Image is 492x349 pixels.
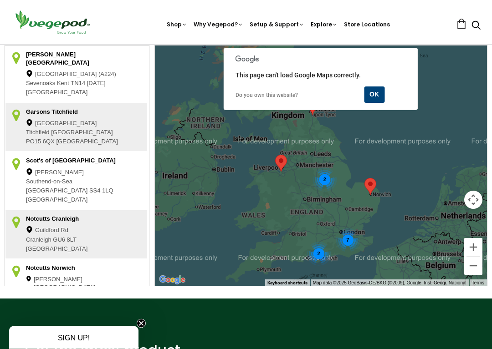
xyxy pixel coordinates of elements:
span: Sevenoaks [26,80,55,89]
span: [GEOGRAPHIC_DATA] [26,245,87,254]
div: [PERSON_NAME][GEOGRAPHIC_DATA] [26,276,121,293]
div: Guildford Rd [26,227,121,236]
div: Notcutts Cranleigh [26,215,121,224]
span: Titchfield [26,129,50,138]
span: Map data ©2025 GeoBasis-DE/BKG (©2009), Google, Inst. Geogr. Nacional [313,281,466,286]
div: 7 [336,228,360,252]
a: Open this area in Google Maps (opens a new window) [157,274,187,286]
span: GU6 8LT [53,236,77,245]
span: [GEOGRAPHIC_DATA] [26,89,87,98]
button: Map camera controls [464,191,482,209]
span: Kent [57,80,69,89]
span: [GEOGRAPHIC_DATA] [26,187,87,196]
span: SS4 1LQ [89,187,113,196]
a: Store Locations [344,20,390,28]
div: SIGN UP!Close teaser [9,326,138,349]
span: PO15 6QX [26,138,55,147]
span: [GEOGRAPHIC_DATA] [51,129,113,138]
img: Google [157,274,187,286]
a: Do you own this website? [236,92,298,99]
a: Terms (opens in new tab) [472,281,484,286]
img: Vegepod [11,9,93,35]
span: TN14 [DATE] [71,80,105,89]
button: Zoom out [464,257,482,275]
div: [PERSON_NAME] [26,169,121,178]
a: Setup & Support [250,20,304,28]
div: 2 [307,242,331,266]
button: Keyboard shortcuts [267,280,307,287]
span: Cranleigh [26,236,51,245]
span: Southend-on-Sea [26,178,72,187]
a: Shop [167,20,187,28]
button: Zoom in [464,238,482,257]
div: [GEOGRAPHIC_DATA] [26,120,121,129]
div: Garsons Titchfield [26,108,121,117]
div: [GEOGRAPHIC_DATA] (A224) [26,71,121,80]
span: [GEOGRAPHIC_DATA] [26,196,87,205]
button: Close teaser [137,319,146,328]
button: OK [364,87,384,103]
div: Notcutts Norwich [26,264,121,273]
a: Search [471,21,481,31]
span: SIGN UP! [58,334,90,342]
div: [PERSON_NAME][GEOGRAPHIC_DATA] [26,51,121,68]
div: 2 [313,167,337,192]
a: Explore [311,20,338,28]
div: Scot's of [GEOGRAPHIC_DATA] [26,157,121,166]
a: Why Vegepod? [194,20,243,28]
span: This page can't load Google Maps correctly. [236,72,361,79]
span: [GEOGRAPHIC_DATA] [56,138,118,147]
